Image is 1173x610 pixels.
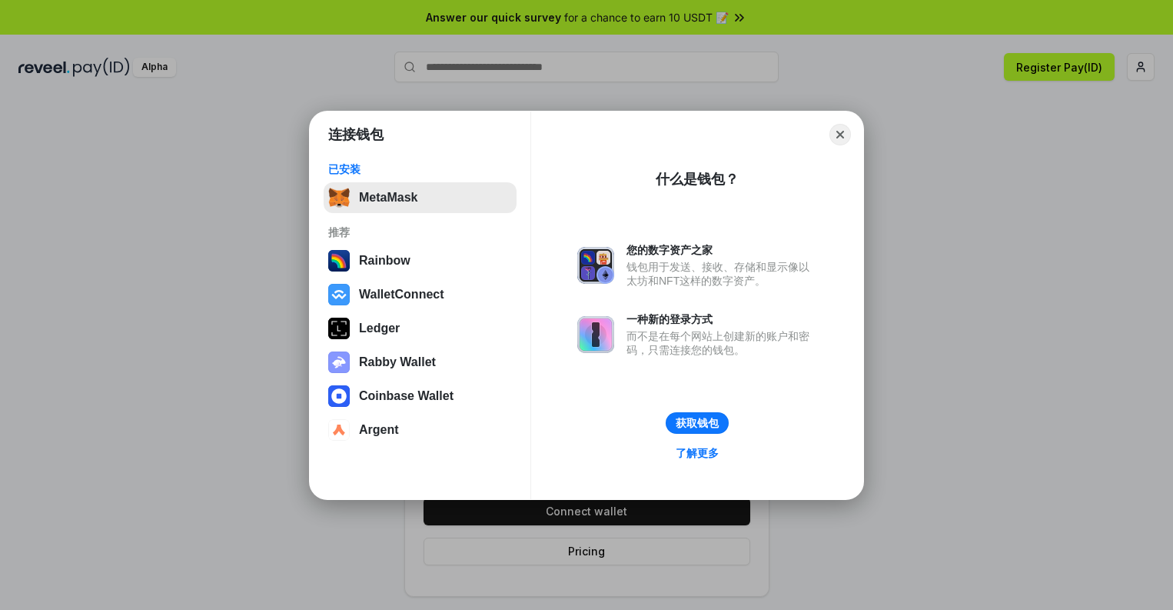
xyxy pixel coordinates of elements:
img: svg+xml,%3Csvg%20width%3D%2228%22%20height%3D%2228%22%20viewBox%3D%220%200%2028%2028%22%20fill%3D... [328,385,350,407]
img: svg+xml,%3Csvg%20width%3D%2228%22%20height%3D%2228%22%20viewBox%3D%220%200%2028%2028%22%20fill%3D... [328,284,350,305]
img: svg+xml,%3Csvg%20xmlns%3D%22http%3A%2F%2Fwww.w3.org%2F2000%2Fsvg%22%20fill%3D%22none%22%20viewBox... [328,352,350,373]
img: svg+xml,%3Csvg%20xmlns%3D%22http%3A%2F%2Fwww.w3.org%2F2000%2Fsvg%22%20fill%3D%22none%22%20viewBox... [577,247,614,284]
img: svg+xml,%3Csvg%20xmlns%3D%22http%3A%2F%2Fwww.w3.org%2F2000%2Fsvg%22%20width%3D%2228%22%20height%3... [328,318,350,339]
button: Close [829,124,851,145]
button: Argent [324,415,517,445]
img: svg+xml,%3Csvg%20width%3D%22120%22%20height%3D%22120%22%20viewBox%3D%220%200%20120%20120%22%20fil... [328,250,350,272]
img: svg+xml,%3Csvg%20width%3D%2228%22%20height%3D%2228%22%20viewBox%3D%220%200%2028%2028%22%20fill%3D... [328,419,350,441]
div: Argent [359,423,399,437]
div: 获取钱包 [676,416,719,430]
div: Rabby Wallet [359,355,436,369]
button: 获取钱包 [666,412,729,434]
div: 已安装 [328,162,512,176]
button: Rainbow [324,245,517,276]
a: 了解更多 [666,443,728,463]
img: svg+xml,%3Csvg%20xmlns%3D%22http%3A%2F%2Fwww.w3.org%2F2000%2Fsvg%22%20fill%3D%22none%22%20viewBox... [577,316,614,353]
div: WalletConnect [359,288,444,302]
div: 而不是在每个网站上创建新的账户和密码，只需连接您的钱包。 [626,329,817,357]
div: 您的数字资产之家 [626,243,817,257]
button: MetaMask [324,182,517,213]
div: Ledger [359,322,400,335]
img: svg+xml,%3Csvg%20fill%3D%22none%22%20height%3D%2233%22%20viewBox%3D%220%200%2035%2033%22%20width%... [328,187,350,208]
div: 了解更多 [676,446,719,460]
button: Ledger [324,313,517,344]
h1: 连接钱包 [328,125,384,144]
button: Coinbase Wallet [324,381,517,412]
button: WalletConnect [324,279,517,310]
div: Rainbow [359,254,410,268]
div: 一种新的登录方式 [626,312,817,326]
div: 钱包用于发送、接收、存储和显示像以太坊和NFT这样的数字资产。 [626,260,817,288]
div: MetaMask [359,191,417,205]
div: 推荐 [328,225,512,239]
div: Coinbase Wallet [359,389,454,403]
button: Rabby Wallet [324,347,517,378]
div: 什么是钱包？ [656,170,739,188]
